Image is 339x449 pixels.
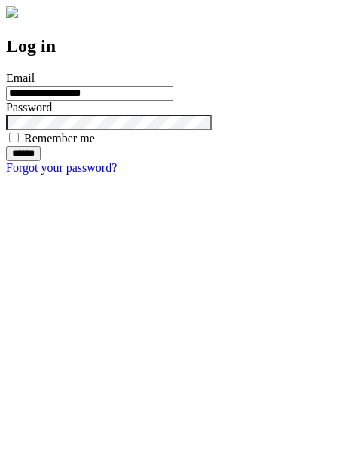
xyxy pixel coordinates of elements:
label: Remember me [24,132,95,145]
label: Password [6,101,52,114]
a: Forgot your password? [6,161,117,174]
img: logo-4e3dc11c47720685a147b03b5a06dd966a58ff35d612b21f08c02c0306f2b779.png [6,6,18,18]
h2: Log in [6,36,333,57]
label: Email [6,72,35,84]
